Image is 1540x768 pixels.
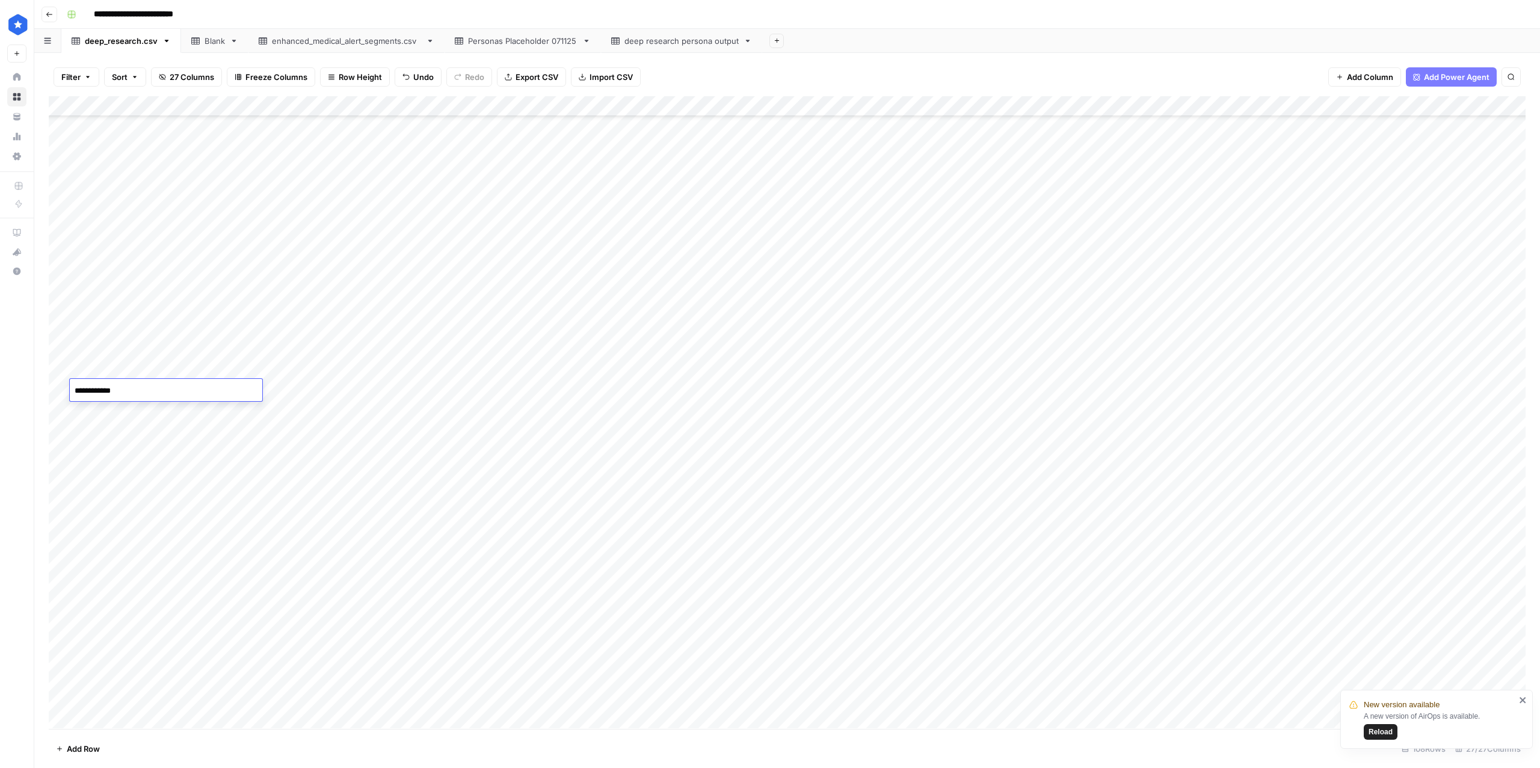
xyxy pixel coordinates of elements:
[54,67,99,87] button: Filter
[497,67,566,87] button: Export CSV
[61,71,81,83] span: Filter
[1424,71,1489,83] span: Add Power Agent
[413,71,434,83] span: Undo
[571,67,641,87] button: Import CSV
[85,35,158,47] div: deep_research.csv
[7,14,29,35] img: ConsumerAffairs Logo
[1369,727,1393,737] span: Reload
[7,147,26,166] a: Settings
[1450,739,1526,758] div: 27/27 Columns
[465,71,484,83] span: Redo
[1347,71,1393,83] span: Add Column
[1406,67,1497,87] button: Add Power Agent
[61,29,181,53] a: deep_research.csv
[272,35,421,47] div: enhanced_medical_alert_segments.csv
[7,242,26,262] button: What's new?
[7,262,26,281] button: Help + Support
[445,29,601,53] a: Personas Placeholder 071125
[339,71,382,83] span: Row Height
[1364,711,1515,740] div: A new version of AirOps is available.
[49,739,107,758] button: Add Row
[590,71,633,83] span: Import CSV
[516,71,558,83] span: Export CSV
[320,67,390,87] button: Row Height
[112,71,128,83] span: Sort
[227,67,315,87] button: Freeze Columns
[151,67,222,87] button: 27 Columns
[170,71,214,83] span: 27 Columns
[104,67,146,87] button: Sort
[7,87,26,106] a: Browse
[248,29,445,53] a: enhanced_medical_alert_segments.csv
[395,67,442,87] button: Undo
[7,67,26,87] a: Home
[205,35,225,47] div: Blank
[181,29,248,53] a: Blank
[7,223,26,242] a: AirOps Academy
[1364,699,1440,711] span: New version available
[1519,695,1527,705] button: close
[1328,67,1401,87] button: Add Column
[7,127,26,146] a: Usage
[7,107,26,126] a: Your Data
[1397,739,1450,758] div: 108 Rows
[1364,724,1397,740] button: Reload
[624,35,739,47] div: deep research persona output
[245,71,307,83] span: Freeze Columns
[7,10,26,40] button: Workspace: ConsumerAffairs
[67,743,100,755] span: Add Row
[601,29,762,53] a: deep research persona output
[468,35,577,47] div: Personas Placeholder 071125
[446,67,492,87] button: Redo
[8,243,26,261] div: What's new?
